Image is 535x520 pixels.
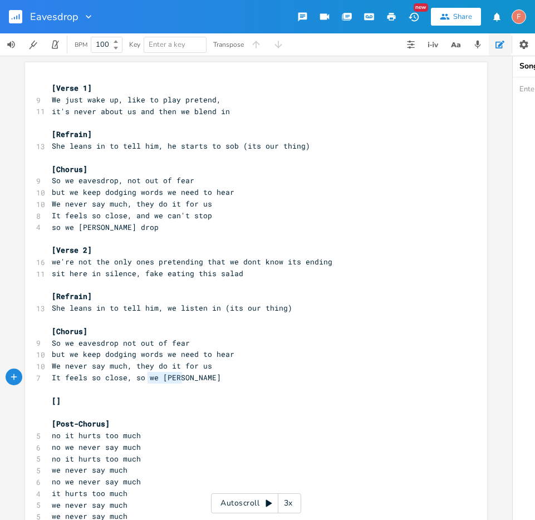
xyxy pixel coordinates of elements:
div: New [414,3,428,12]
span: It feels so close, and we can't stop [52,210,212,220]
span: it's never about us and then we blend in [52,106,230,116]
div: BPM [75,42,87,48]
span: no we never say much [52,477,141,487]
span: no it hurts too much [52,430,141,440]
span: so we [PERSON_NAME] drop [52,222,159,232]
span: we never say much [52,465,127,475]
span: no we never say much [52,442,141,452]
span: [Chorus] [52,164,87,174]
div: fuzzyip [512,9,526,24]
span: but we keep dodging words we need to hear [52,349,234,359]
button: Share [431,8,481,26]
span: Enter a key [149,40,185,50]
span: [] [52,396,61,406]
div: Key [129,41,140,48]
span: Eavesdrop [30,12,78,22]
span: She leans in to tell him, we listen in (its our thing) [52,303,292,313]
span: it hurts too much [52,488,127,498]
button: F [512,4,526,30]
span: [Verse 1] [52,83,92,93]
span: [Chorus] [52,326,87,336]
button: New [403,7,425,27]
span: [Refrain] [52,129,92,139]
span: So we eavesdrop not out of fear [52,338,190,348]
span: we're not the only ones pretending that we dont know its ending [52,257,332,267]
span: It feels so close, so we [PERSON_NAME] [52,372,221,382]
span: She leans in to tell him, he starts to sob (its our thing) [52,141,310,151]
span: [Post-Chorus] [52,419,110,429]
div: 3x [278,493,298,513]
span: sit here in silence, fake eating this salad [52,268,243,278]
span: we never say much [52,500,127,510]
span: We never say much, they do it for us [52,361,212,371]
span: [Refrain] [52,291,92,301]
span: but we keep dodging words we need to hear [52,187,234,197]
div: Autoscroll [211,493,301,513]
span: no it hurts too much [52,454,141,464]
span: We never say much, they do it for us [52,199,212,209]
div: Share [453,12,472,22]
span: [Verse 2] [52,245,92,255]
div: Transpose [213,41,244,48]
span: So we eavesdrop, not out of fear [52,175,194,185]
span: We just wake up, like to play pretend, [52,95,221,105]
